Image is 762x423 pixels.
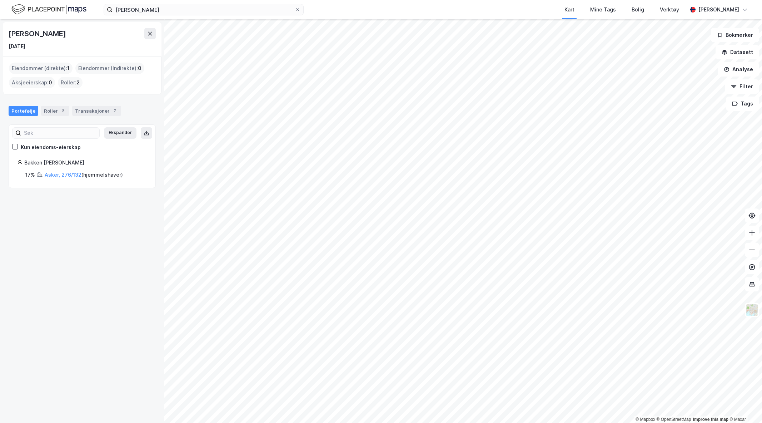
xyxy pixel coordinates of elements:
[113,4,295,15] input: Søk på adresse, matrikkel, gårdeiere, leietakere eller personer
[138,64,141,73] span: 0
[59,107,66,114] div: 2
[75,63,144,74] div: Eiendommer (Indirekte) :
[9,77,55,88] div: Aksjeeierskap :
[9,63,73,74] div: Eiendommer (direkte) :
[726,389,762,423] iframe: Chat Widget
[564,5,574,14] div: Kart
[21,128,99,138] input: Søk
[698,5,739,14] div: [PERSON_NAME]
[11,3,86,16] img: logo.f888ab2527a4732fd821a326f86c7f29.svg
[25,171,35,179] div: 17%
[111,107,118,114] div: 7
[9,106,38,116] div: Portefølje
[716,45,759,59] button: Datasett
[24,158,147,167] div: Bakken [PERSON_NAME]
[660,5,679,14] div: Verktøy
[72,106,121,116] div: Transaksjoner
[726,389,762,423] div: Kontrollprogram for chat
[67,64,70,73] span: 1
[718,62,759,77] button: Analyse
[590,5,616,14] div: Mine Tags
[45,172,81,178] a: Asker, 276/132
[693,417,728,422] a: Improve this map
[9,28,67,39] div: [PERSON_NAME]
[632,5,644,14] div: Bolig
[725,79,759,94] button: Filter
[745,303,759,317] img: Z
[76,78,80,87] span: 2
[9,42,25,51] div: [DATE]
[657,417,691,422] a: OpenStreetMap
[104,127,136,139] button: Ekspander
[45,171,123,179] div: ( hjemmelshaver )
[21,143,81,152] div: Kun eiendoms-eierskap
[41,106,69,116] div: Roller
[49,78,52,87] span: 0
[711,28,759,42] button: Bokmerker
[726,97,759,111] button: Tags
[58,77,83,88] div: Roller :
[636,417,655,422] a: Mapbox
